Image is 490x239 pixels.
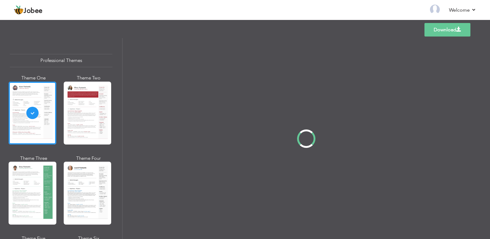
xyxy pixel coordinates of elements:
a: Download [424,23,470,37]
a: Jobee [14,5,43,15]
a: Welcome [449,6,476,14]
img: jobee.io [14,5,24,15]
img: Profile Img [430,5,440,14]
span: Jobee [24,8,43,14]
